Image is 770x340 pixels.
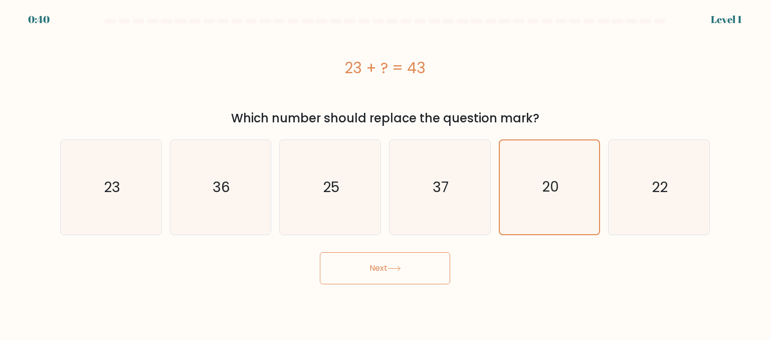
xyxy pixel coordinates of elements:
text: 20 [542,178,559,197]
div: Level 1 [711,12,742,27]
div: 23 + ? = 43 [60,57,710,79]
div: Which number should replace the question mark? [66,109,704,127]
text: 37 [433,177,449,197]
div: 0:40 [28,12,50,27]
text: 25 [323,177,339,197]
button: Next [320,252,450,284]
text: 22 [652,177,668,197]
text: 36 [213,177,230,197]
text: 23 [104,177,120,197]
